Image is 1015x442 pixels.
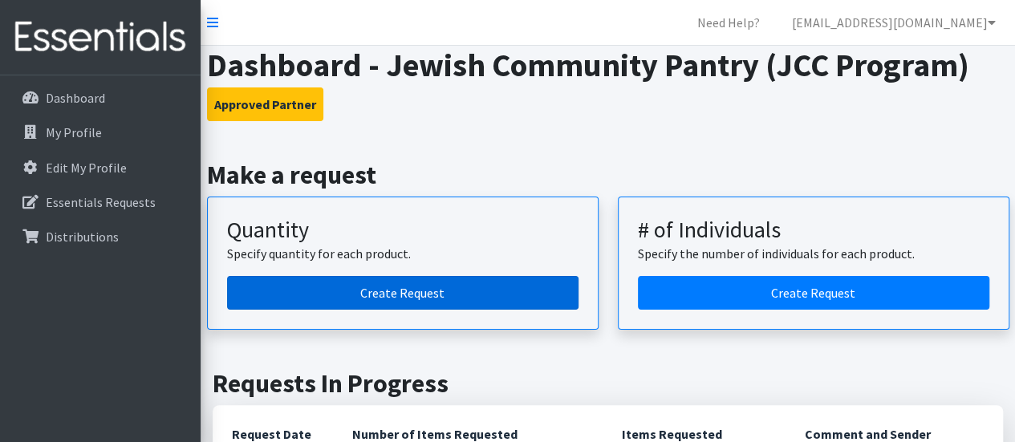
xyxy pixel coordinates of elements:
button: Approved Partner [207,87,323,121]
a: [EMAIL_ADDRESS][DOMAIN_NAME] [779,6,1009,39]
a: Create a request by quantity [227,276,579,310]
h2: Make a request [207,160,1009,190]
p: Specify quantity for each product. [227,244,579,263]
a: Essentials Requests [6,186,194,218]
a: Dashboard [6,82,194,114]
a: Edit My Profile [6,152,194,184]
a: Need Help? [684,6,773,39]
p: My Profile [46,124,102,140]
p: Edit My Profile [46,160,127,176]
h3: Quantity [227,217,579,244]
a: Distributions [6,221,194,253]
p: Dashboard [46,90,105,106]
p: Essentials Requests [46,194,156,210]
h1: Dashboard - Jewish Community Pantry (JCC Program) [207,46,1009,84]
p: Specify the number of individuals for each product. [638,244,989,263]
img: HumanEssentials [6,10,194,64]
a: Create a request by number of individuals [638,276,989,310]
a: My Profile [6,116,194,148]
h2: Requests In Progress [213,368,1003,399]
h3: # of Individuals [638,217,989,244]
p: Distributions [46,229,119,245]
